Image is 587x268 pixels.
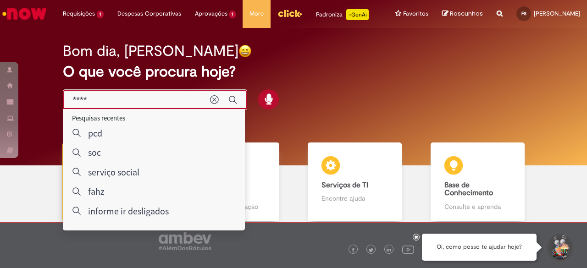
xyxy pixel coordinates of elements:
[316,9,369,20] div: Padroniza
[277,6,302,20] img: click_logo_yellow_360x200.png
[63,9,95,18] span: Requisições
[534,10,580,17] span: [PERSON_NAME]
[521,11,526,16] span: FS
[249,9,264,18] span: More
[444,202,511,211] p: Consulte e aprenda
[97,11,104,18] span: 1
[63,64,524,80] h2: O que você procura hoje?
[422,234,537,261] div: Oi, como posso te ajudar hoje?
[159,232,211,250] img: logo_footer_ambev_rotulo_gray.png
[369,248,373,252] img: logo_footer_twitter.png
[195,9,227,18] span: Aprovações
[321,180,368,190] b: Serviços de TI
[416,142,539,222] a: Base de Conhecimento Consulte e aprenda
[229,11,236,18] span: 1
[293,142,416,222] a: Serviços de TI Encontre ajuda
[351,248,355,252] img: logo_footer_facebook.png
[387,247,391,253] img: logo_footer_linkedin.png
[117,9,181,18] span: Despesas Corporativas
[444,180,493,198] b: Base de Conhecimento
[63,43,238,59] h2: Bom dia, [PERSON_NAME]
[546,234,573,261] button: Iniciar Conversa de Suporte
[1,5,48,23] img: ServiceNow
[450,9,483,18] span: Rascunhos
[48,142,171,222] a: Tirar dúvidas Tirar dúvidas com Lupi Assist e Gen Ai
[403,9,428,18] span: Favoritos
[321,194,388,203] p: Encontre ajuda
[238,44,252,58] img: happy-face.png
[402,243,414,255] img: logo_footer_youtube.png
[346,9,369,20] p: +GenAi
[442,10,483,18] a: Rascunhos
